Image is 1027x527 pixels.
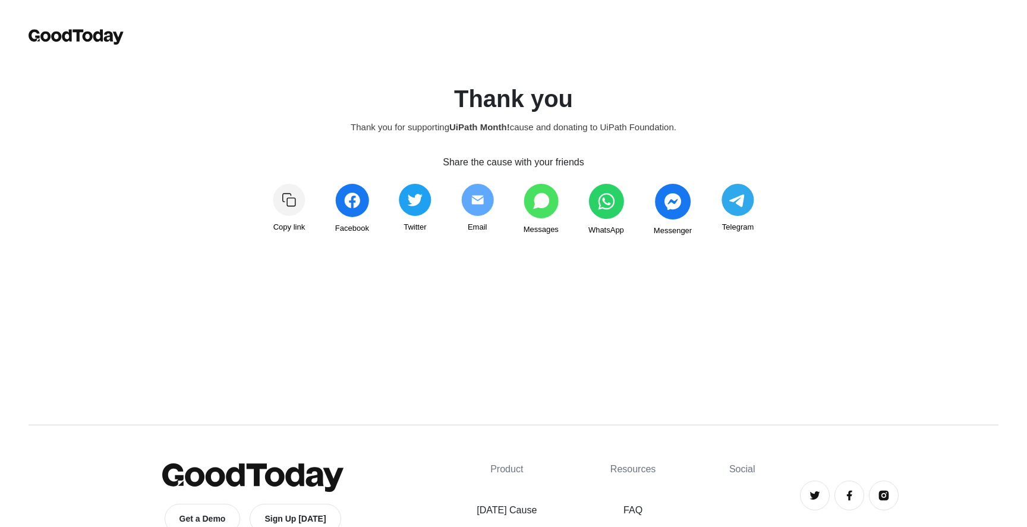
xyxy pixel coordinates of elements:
[654,224,692,237] span: Messenger
[404,221,426,234] span: Twitter
[603,503,663,517] a: FAQ
[335,184,369,217] img: share_facebook-c991d833322401cbb4f237049bfc194d63ef308eb3503c7c3024a8cbde471ffb.svg
[66,89,961,108] h1: Thank you
[524,184,559,218] img: share_messages-3b1fb8c04668ff7766dd816aae91723b8c2b0b6fc9585005e55ff97ac9a0ace1.svg
[524,184,559,237] a: Messages
[477,463,537,475] h4: Product
[66,119,961,136] div: Thank you for supporting cause and donating to UiPath Foundation.
[399,184,431,216] img: share_twitter-4edeb73ec953106eaf988c2bc856af36d9939993d6d052e2104170eae85ec90a.svg
[273,184,305,216] img: Copy link
[655,184,691,219] img: share_messenger-c45e1c7bcbce93979a22818f7576546ad346c06511f898ed389b6e9c643ac9fb.svg
[399,184,431,237] a: Twitter
[335,222,369,235] span: Facebook
[878,490,890,501] img: Instagram
[722,221,754,234] span: Telegram
[834,481,864,510] a: Facebook
[588,184,624,219] img: share_whatsapp-5443f3cdddf22c2a0b826378880ed971e5ae1b823a31c339f5b218d16a196cbc.svg
[809,490,821,501] img: Twitter
[654,184,692,237] a: Messenger
[29,29,124,45] img: GoodToday
[588,224,624,237] span: WhatsApp
[722,184,754,237] a: Telegram
[603,463,663,475] h4: Resources
[335,184,369,237] a: Facebook
[477,503,537,517] a: [DATE] Cause
[524,223,559,236] span: Messages
[869,481,899,510] a: Instagram
[273,221,305,234] span: Copy link
[162,463,344,492] img: GoodToday
[843,490,855,501] img: Facebook
[461,184,494,216] img: share_email2-0c4679e4b4386d6a5b86d8c72d62db284505652625843b8f2b6952039b23a09d.svg
[66,155,961,170] div: Share the cause with your friends
[722,184,754,216] img: share_telegram-202ce42bf2dc56a75ae6f480dc55a76afea62cc0f429ad49403062cf127563fc.svg
[588,184,624,237] a: WhatsApp
[449,122,510,132] strong: UiPath Month!
[273,184,305,237] a: Copy link
[729,463,998,475] h4: Social
[468,221,487,234] span: Email
[800,481,830,510] a: Twitter
[461,184,494,237] a: Email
